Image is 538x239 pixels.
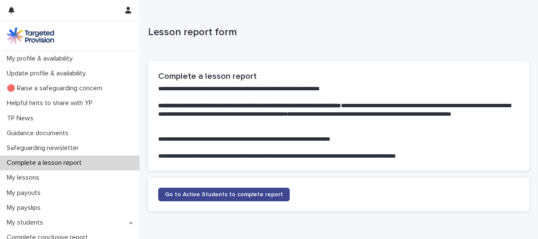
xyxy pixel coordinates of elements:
p: Guidance documents [3,129,75,137]
h2: Complete a lesson report [158,71,519,81]
p: Complete a lesson report [3,159,88,167]
img: M5nRWzHhSzIhMunXDL62 [7,27,54,44]
p: My payouts [3,189,47,197]
span: Go to Active Students to complete report [165,192,283,197]
p: TP News [3,114,40,122]
p: 🔴 Raise a safeguarding concern [3,84,109,92]
p: Update profile & availability [3,69,93,78]
p: My profile & availability [3,55,80,63]
p: Lesson report form [148,26,526,39]
p: My students [3,219,50,227]
p: My lessons [3,174,46,182]
p: My payslips [3,204,47,212]
a: Go to Active Students to complete report [158,188,290,201]
p: Safeguarding newsletter [3,144,85,152]
p: Helpful hints to share with YP [3,99,99,107]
